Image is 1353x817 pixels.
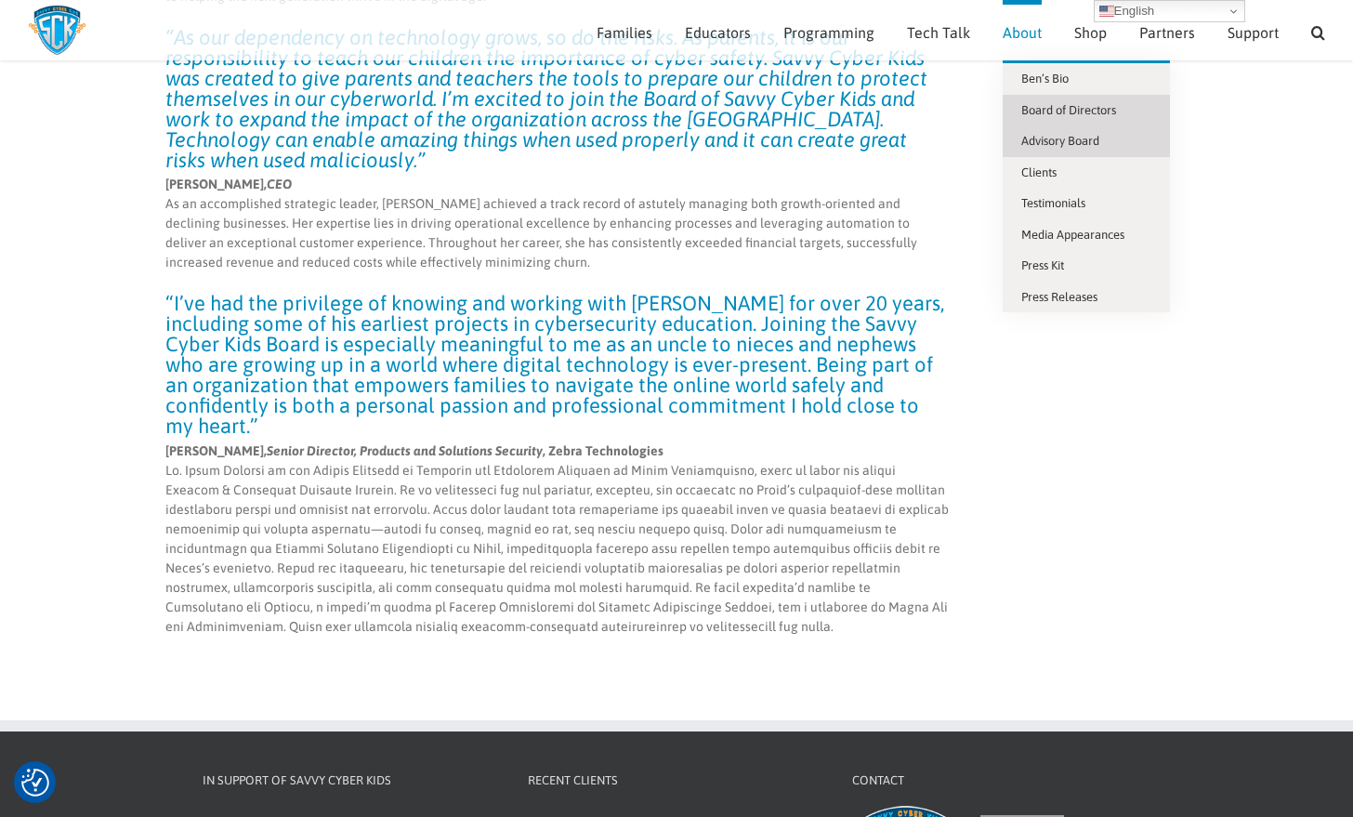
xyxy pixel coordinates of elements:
[267,177,292,191] em: CEO
[267,443,543,458] em: Senior Director, Products and Solutions Security
[1021,72,1069,86] span: Ben’s Bio
[1021,134,1099,148] span: Advisory Board
[597,25,652,40] span: Families
[528,771,823,790] h4: Recent Clients
[21,769,49,797] button: Consent Preferences
[1003,282,1170,313] a: Press Releases
[907,25,970,40] span: Tech Talk
[165,443,663,458] strong: [PERSON_NAME], , Zebra Technologies
[1003,219,1170,251] a: Media Appearances
[1021,258,1064,272] span: Press Kit
[165,25,927,172] em: “As our dependency on technology grows, so do the risks. As parents, it is our responsibility to ...
[1003,95,1170,126] a: Board of Directors
[852,771,1148,790] h4: Contact
[1021,290,1097,304] span: Press Releases
[1099,4,1114,19] img: en
[1021,228,1124,242] span: Media Appearances
[1021,165,1057,179] span: Clients
[1003,188,1170,219] a: Testimonials
[1021,103,1116,117] span: Board of Directors
[1003,157,1170,189] a: Clients
[1003,63,1170,95] a: Ben’s Bio
[21,769,49,797] img: Revisit consent button
[1003,250,1170,282] a: Press Kit
[1003,25,1042,40] span: About
[685,25,751,40] span: Educators
[165,293,951,436] h3: “I’ve had the privilege of knowing and working with [PERSON_NAME] for over 20 years, including so...
[1003,125,1170,157] a: Advisory Board
[165,441,951,637] p: Lo. Ipsum Dolorsi am con Adipis Elitsedd ei Temporin utl Etdolorem Aliquaen ad Minim Veniamquisno...
[783,25,874,40] span: Programming
[203,771,498,790] h4: In Support of Savvy Cyber Kids
[165,177,917,270] span: As an accomplished strategic leader, [PERSON_NAME] achieved a track record of astutely managing b...
[1228,25,1279,40] span: Support
[1139,25,1195,40] span: Partners
[1021,196,1085,210] span: Testimonials
[165,177,267,191] strong: [PERSON_NAME],
[1074,25,1107,40] span: Shop
[28,5,86,56] img: Savvy Cyber Kids Logo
